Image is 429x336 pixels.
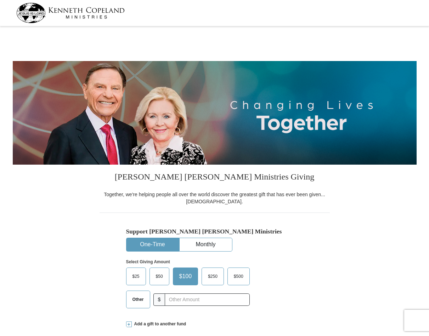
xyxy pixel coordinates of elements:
[126,238,179,251] button: One-Time
[153,293,165,306] span: $
[165,293,249,306] input: Other Amount
[100,191,330,205] div: Together, we're helping people all over the world discover the greatest gift that has ever been g...
[152,271,166,282] span: $50
[132,321,186,327] span: Add a gift to another fund
[180,238,232,251] button: Monthly
[129,271,143,282] span: $25
[204,271,221,282] span: $250
[16,3,125,23] img: kcm-header-logo.svg
[126,259,170,264] strong: Select Giving Amount
[129,294,147,305] span: Other
[230,271,247,282] span: $500
[100,165,330,191] h3: [PERSON_NAME] [PERSON_NAME] Ministries Giving
[176,271,196,282] span: $100
[126,228,303,235] h5: Support [PERSON_NAME] [PERSON_NAME] Ministries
